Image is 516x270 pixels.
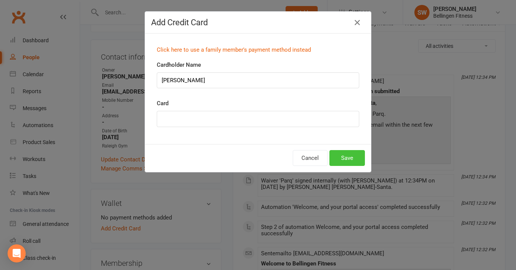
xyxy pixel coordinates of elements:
[151,18,365,27] h4: Add Credit Card
[157,99,168,108] label: Card
[351,17,363,29] button: Close
[329,150,365,166] button: Save
[293,150,328,166] button: Cancel
[157,46,311,53] a: Click here to use a family member's payment method instead
[157,60,201,69] label: Cardholder Name
[8,244,26,262] div: Open Intercom Messenger
[162,116,354,122] iframe: Secure card payment input frame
